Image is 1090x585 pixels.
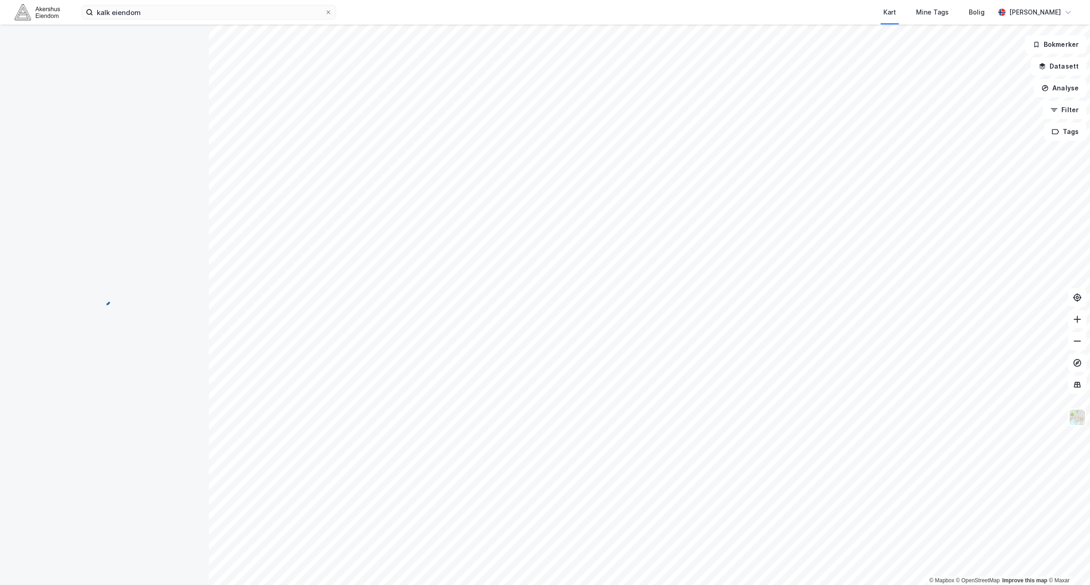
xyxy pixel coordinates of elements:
[929,577,954,584] a: Mapbox
[969,7,985,18] div: Bolig
[15,4,60,20] img: akershus-eiendom-logo.9091f326c980b4bce74ccdd9f866810c.svg
[956,577,1000,584] a: OpenStreetMap
[97,292,112,307] img: spinner.a6d8c91a73a9ac5275cf975e30b51cfb.svg
[1031,57,1086,75] button: Datasett
[1009,7,1061,18] div: [PERSON_NAME]
[916,7,949,18] div: Mine Tags
[1043,101,1086,119] button: Filter
[1002,577,1047,584] a: Improve this map
[93,5,325,19] input: Søk på adresse, matrikkel, gårdeiere, leietakere eller personer
[883,7,896,18] div: Kart
[1045,541,1090,585] iframe: Chat Widget
[1069,409,1086,426] img: Z
[1025,35,1086,54] button: Bokmerker
[1044,123,1086,141] button: Tags
[1034,79,1086,97] button: Analyse
[1045,541,1090,585] div: Kontrollprogram for chat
